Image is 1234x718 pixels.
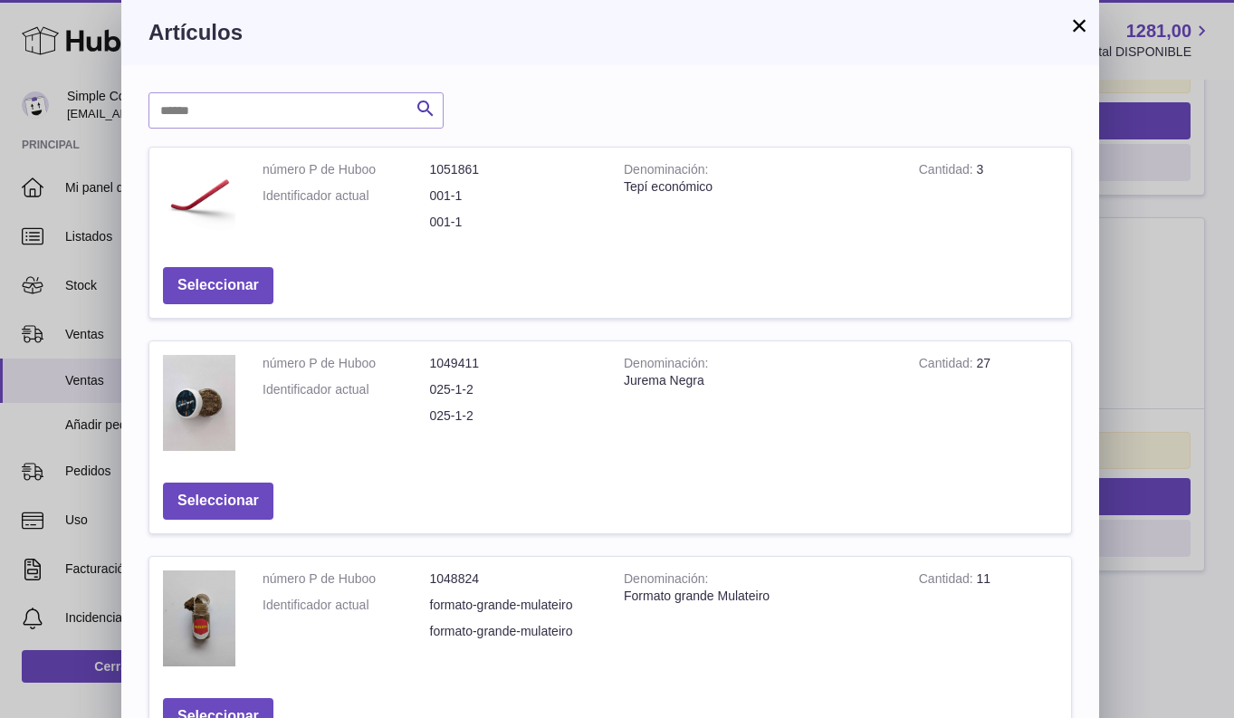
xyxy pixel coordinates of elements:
dt: número P de Huboo [263,161,430,178]
h3: Artículos [148,18,1072,47]
strong: Denominación [624,571,708,590]
img: Tepí económico [163,161,235,234]
dd: formato-grande-mulateiro [430,597,598,614]
td: 11 [905,557,1071,684]
img: Formato grande Mulateiro [163,570,235,666]
dt: Identificador actual [263,187,430,205]
strong: Denominación [624,162,708,181]
div: Jurema Negra [624,372,892,389]
dd: 025-1-2 [430,381,598,398]
dd: formato-grande-mulateiro [430,623,598,640]
strong: Denominación [624,356,708,375]
button: Seleccionar [163,267,273,304]
dd: 001-1 [430,187,598,205]
dt: número P de Huboo [263,570,430,588]
strong: Cantidad [919,356,977,375]
button: Seleccionar [163,483,273,520]
img: Jurema Negra [163,355,235,451]
td: 3 [905,148,1071,254]
button: × [1068,14,1090,36]
div: Formato grande Mulateiro [624,588,892,605]
td: 27 [905,341,1071,469]
dd: 1049411 [430,355,598,372]
dt: Identificador actual [263,597,430,614]
dd: 1048824 [430,570,598,588]
dd: 001-1 [430,214,598,231]
dd: 025-1-2 [430,407,598,425]
strong: Cantidad [919,571,977,590]
dd: 1051861 [430,161,598,178]
dt: número P de Huboo [263,355,430,372]
div: Tepí económico [624,178,892,196]
dt: Identificador actual [263,381,430,398]
strong: Cantidad [919,162,977,181]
